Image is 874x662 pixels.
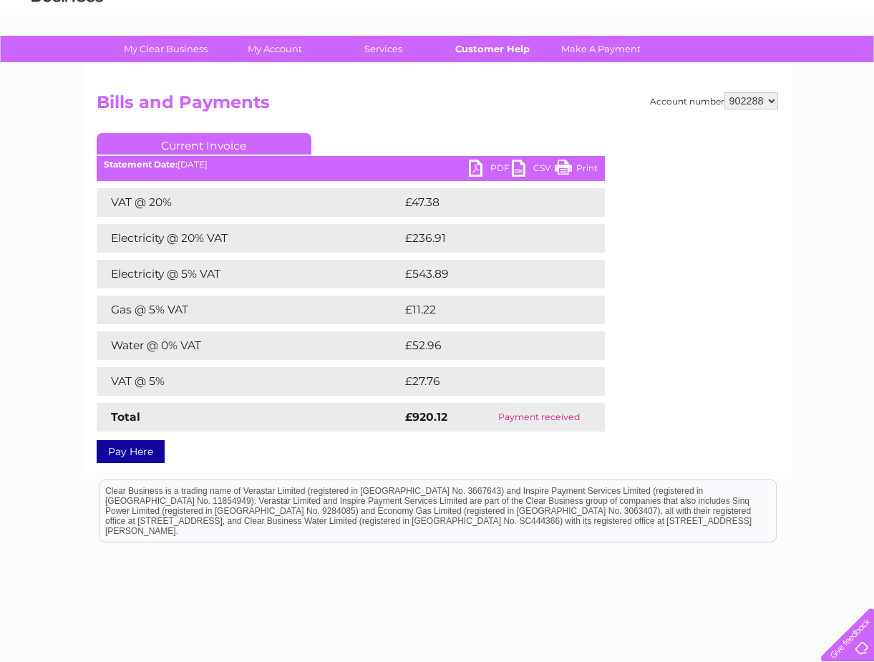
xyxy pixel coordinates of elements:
[104,159,178,170] b: Statement Date:
[749,61,770,72] a: Blog
[99,8,776,69] div: Clear Business is a trading name of Verastar Limited (registered in [GEOGRAPHIC_DATA] No. 3667643...
[402,367,576,396] td: £27.76
[604,7,703,25] a: 0333 014 3131
[215,36,334,62] a: My Account
[97,224,402,253] td: Electricity @ 20% VAT
[97,440,165,463] a: Pay Here
[97,188,402,217] td: VAT @ 20%
[402,224,578,253] td: £236.91
[324,36,442,62] a: Services
[97,92,778,120] h2: Bills and Payments
[31,37,104,81] img: logo.png
[469,160,512,180] a: PDF
[402,188,575,217] td: £47.38
[474,403,604,432] td: Payment received
[97,367,402,396] td: VAT @ 5%
[107,36,225,62] a: My Clear Business
[622,61,649,72] a: Water
[405,410,447,424] strong: £920.12
[650,92,778,109] div: Account number
[827,61,860,72] a: Log out
[698,61,741,72] a: Telecoms
[97,133,311,155] a: Current Invoice
[97,160,605,170] div: [DATE]
[555,160,598,180] a: Print
[402,260,580,288] td: £543.89
[402,331,576,360] td: £52.96
[542,36,660,62] a: Make A Payment
[779,61,814,72] a: Contact
[402,296,573,324] td: £11.22
[97,331,402,360] td: Water @ 0% VAT
[658,61,689,72] a: Energy
[433,36,551,62] a: Customer Help
[97,260,402,288] td: Electricity @ 5% VAT
[97,296,402,324] td: Gas @ 5% VAT
[512,160,555,180] a: CSV
[111,410,140,424] strong: Total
